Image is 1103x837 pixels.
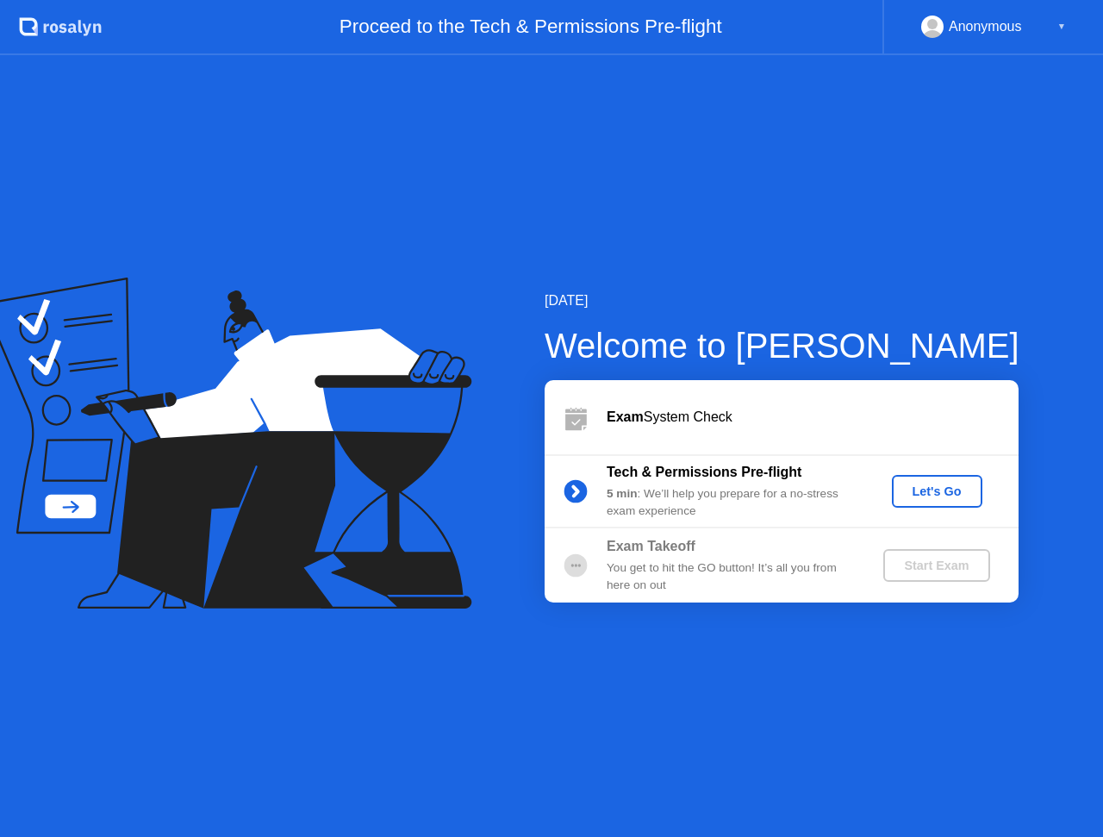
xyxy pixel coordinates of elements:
[892,475,982,508] button: Let's Go
[607,539,695,553] b: Exam Takeoff
[545,290,1019,311] div: [DATE]
[1057,16,1066,38] div: ▼
[949,16,1022,38] div: Anonymous
[607,487,638,500] b: 5 min
[607,559,855,595] div: You get to hit the GO button! It’s all you from here on out
[890,559,982,572] div: Start Exam
[899,484,975,498] div: Let's Go
[607,407,1019,428] div: System Check
[607,485,855,521] div: : We’ll help you prepare for a no-stress exam experience
[545,320,1019,372] div: Welcome to [PERSON_NAME]
[607,465,801,479] b: Tech & Permissions Pre-flight
[883,549,989,582] button: Start Exam
[607,409,644,424] b: Exam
